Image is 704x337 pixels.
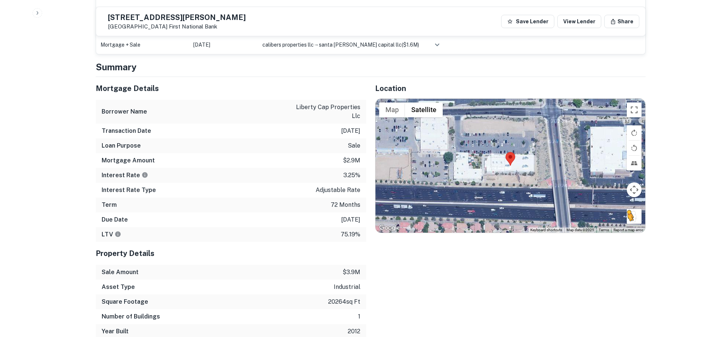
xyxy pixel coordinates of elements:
[341,127,360,135] p: [DATE]
[604,15,639,28] button: Share
[102,156,155,165] h6: Mortgage Amount
[102,283,135,291] h6: Asset Type
[319,42,402,48] span: santa [PERSON_NAME] capital llc
[334,283,360,291] p: industrial
[358,312,360,321] p: 1
[96,83,366,94] h5: Mortgage Details
[108,14,246,21] h5: [STREET_ADDRESS][PERSON_NAME]
[627,102,642,117] button: Toggle fullscreen view
[348,327,360,336] p: 2012
[96,248,366,259] h5: Property Details
[431,4,443,17] button: expand row
[96,60,646,74] h4: Summary
[142,172,148,178] svg: The interest rates displayed on the website are for informational purposes only and may be report...
[557,15,601,28] a: View Lender
[102,230,121,239] h6: LTV
[627,141,642,155] button: Rotate map counterclockwise
[613,228,643,232] a: Report a map error
[341,230,360,239] p: 75.19%
[102,215,128,224] h6: Due Date
[102,171,148,180] h6: Interest Rate
[341,215,360,224] p: [DATE]
[328,297,360,306] p: 20264 sq ft
[343,171,360,180] p: 3.25%
[348,141,360,150] p: sale
[599,228,609,232] a: Terms (opens in new tab)
[377,223,402,233] a: Open this area in Google Maps (opens a new window)
[102,297,148,306] h6: Square Footage
[102,107,147,116] h6: Borrower Name
[102,268,139,277] h6: Sale Amount
[102,327,129,336] h6: Year Built
[101,42,140,48] span: Mortgage + Sale
[108,23,246,30] p: [GEOGRAPHIC_DATA]
[294,103,360,121] p: liberty cap properties llc
[343,268,360,277] p: $3.9m
[377,223,402,233] img: Google
[169,23,217,30] a: First National Bank
[379,102,405,117] button: Show street map
[102,127,151,135] h6: Transaction Date
[262,42,314,48] span: calibers properties llc
[102,141,141,150] h6: Loan Purpose
[262,41,426,49] div: →
[567,228,594,232] span: Map data ©2025
[627,182,642,197] button: Map camera controls
[102,312,160,321] h6: Number of Buildings
[627,209,642,224] button: Drag Pegman onto the map to open Street View
[115,231,121,237] svg: LTVs displayed on the website are for informational purposes only and may be reported incorrectly...
[331,200,360,209] p: 72 months
[343,156,360,165] p: $2.9m
[405,102,443,117] button: Show satellite imagery
[190,3,258,18] td: [DATE]
[316,186,360,195] p: adjustable rate
[431,38,443,51] button: expand row
[375,83,646,94] h5: Location
[667,278,704,313] iframe: Chat Widget
[402,42,419,48] span: ($ 1.6M )
[102,186,156,195] h6: Interest Rate Type
[501,15,554,28] button: Save Lender
[627,156,642,171] button: Tilt map
[102,200,117,209] h6: Term
[530,228,562,233] button: Keyboard shortcuts
[627,125,642,140] button: Rotate map clockwise
[190,37,258,53] td: [DATE]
